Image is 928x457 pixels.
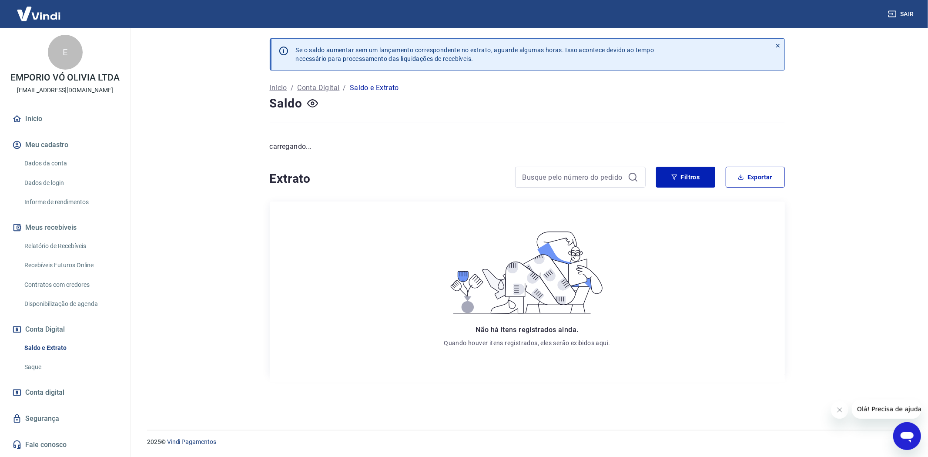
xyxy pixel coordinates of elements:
[270,170,505,188] h4: Extrato
[444,339,610,347] p: Quando houver itens registrados, eles serão exibidos aqui.
[10,109,120,128] a: Início
[21,237,120,255] a: Relatório de Recebíveis
[21,193,120,211] a: Informe de rendimentos
[350,83,399,93] p: Saldo e Extrato
[831,401,848,419] iframe: Fechar mensagem
[10,135,120,155] button: Meu cadastro
[10,383,120,402] a: Conta digital
[297,83,339,93] a: Conta Digital
[886,6,918,22] button: Sair
[10,435,120,454] a: Fale conosco
[10,0,67,27] img: Vindi
[291,83,294,93] p: /
[726,167,785,188] button: Exportar
[296,46,654,63] p: Se o saldo aumentar sem um lançamento correspondente no extrato, aguarde algumas horas. Isso acon...
[21,295,120,313] a: Disponibilização de agenda
[25,386,64,399] span: Conta digital
[21,256,120,274] a: Recebíveis Futuros Online
[343,83,346,93] p: /
[17,86,113,95] p: [EMAIL_ADDRESS][DOMAIN_NAME]
[656,167,715,188] button: Filtros
[10,320,120,339] button: Conta Digital
[147,437,907,447] p: 2025 ©
[21,339,120,357] a: Saldo e Extrato
[21,155,120,172] a: Dados da conta
[893,422,921,450] iframe: Botão para abrir a janela de mensagens
[21,174,120,192] a: Dados de login
[167,438,216,445] a: Vindi Pagamentos
[10,409,120,428] a: Segurança
[523,171,624,184] input: Busque pelo número do pedido
[5,6,73,13] span: Olá! Precisa de ajuda?
[21,276,120,294] a: Contratos com credores
[270,141,785,152] p: carregando...
[10,73,120,82] p: EMPORIO VÓ OLIVIA LTDA
[270,95,302,112] h4: Saldo
[21,358,120,376] a: Saque
[270,83,287,93] a: Início
[476,326,578,334] span: Não há itens registrados ainda.
[852,400,921,419] iframe: Mensagem da empresa
[48,35,83,70] div: E
[10,218,120,237] button: Meus recebíveis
